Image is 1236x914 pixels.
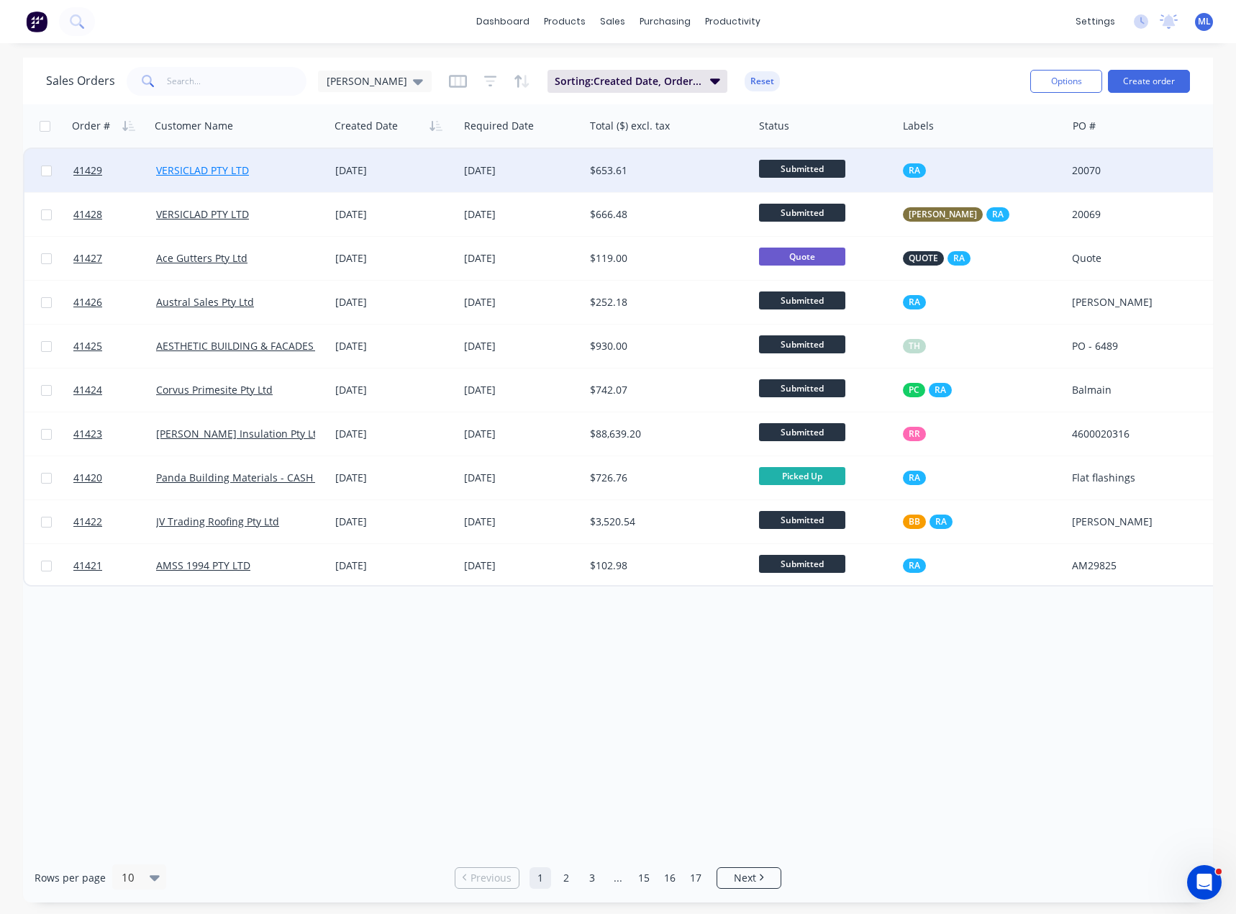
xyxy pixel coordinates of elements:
a: Page 16 [659,867,681,889]
button: BBRA [903,515,953,529]
button: Sorting:Created Date, Order # [547,70,727,93]
button: RA [903,471,926,485]
div: $252.18 [590,295,740,309]
div: $119.00 [590,251,740,266]
div: [PERSON_NAME] [1072,515,1209,529]
span: 41428 [73,207,102,222]
a: Corvus Primesite Pty Ltd [156,383,273,397]
div: [DATE] [464,163,578,178]
div: Created Date [335,119,398,133]
div: [DATE] [464,515,578,529]
a: Page 2 [555,867,577,889]
div: $742.07 [590,383,740,397]
h1: Sales Orders [46,74,115,88]
a: AESTHETIC BUILDING & FACADES PTY LTD [156,339,355,353]
a: 41420 [73,456,156,499]
span: Submitted [759,291,845,309]
button: Options [1030,70,1102,93]
a: 41422 [73,500,156,543]
span: RR [909,427,920,441]
span: 41425 [73,339,102,353]
a: Panda Building Materials - CASH SALE [156,471,339,484]
div: 20070 [1072,163,1209,178]
div: Total ($) excl. tax [590,119,670,133]
span: [PERSON_NAME] [909,207,977,222]
span: Submitted [759,423,845,441]
span: RA [909,558,920,573]
a: 41425 [73,325,156,368]
span: PC [909,383,919,397]
span: BB [909,515,920,529]
img: Factory [26,11,47,32]
a: Page 3 [581,867,603,889]
span: Submitted [759,160,845,178]
button: RA [903,163,926,178]
div: $102.98 [590,558,740,573]
button: QUOTERA [903,251,971,266]
span: Submitted [759,335,845,353]
button: RA [903,295,926,309]
span: Submitted [759,379,845,397]
span: Quote [759,248,845,266]
span: RA [935,515,947,529]
a: 41427 [73,237,156,280]
span: QUOTE [909,251,938,266]
div: [DATE] [335,383,453,397]
div: [DATE] [335,163,453,178]
div: Labels [903,119,934,133]
a: dashboard [469,11,537,32]
div: sales [593,11,632,32]
span: 41422 [73,515,102,529]
div: [DATE] [335,339,453,353]
span: 41426 [73,295,102,309]
button: [PERSON_NAME]RA [903,207,1009,222]
div: $3,520.54 [590,515,740,529]
a: Next page [717,871,781,885]
a: Ace Gutters Pty Ltd [156,251,247,265]
span: RA [953,251,965,266]
a: Page 15 [633,867,655,889]
span: RA [992,207,1004,222]
span: Submitted [759,511,845,529]
span: Sorting: Created Date, Order # [555,74,701,89]
div: [DATE] [464,339,578,353]
a: 41424 [73,368,156,412]
div: productivity [698,11,768,32]
span: 41429 [73,163,102,178]
div: products [537,11,593,32]
div: Order # [72,119,110,133]
span: RA [909,163,920,178]
a: AMSS 1994 PTY LTD [156,558,250,572]
div: [DATE] [464,207,578,222]
div: [DATE] [335,471,453,485]
div: $666.48 [590,207,740,222]
button: TH [903,339,926,353]
div: [DATE] [335,515,453,529]
div: Quote [1072,251,1209,266]
span: 41424 [73,383,102,397]
a: JV Trading Roofing Pty Ltd [156,515,279,528]
div: 20069 [1072,207,1209,222]
div: [DATE] [335,207,453,222]
button: Create order [1108,70,1190,93]
div: [DATE] [464,427,578,441]
div: PO - 6489 [1072,339,1209,353]
div: [DATE] [335,558,453,573]
button: Reset [745,71,780,91]
div: [PERSON_NAME] [1072,295,1209,309]
div: [DATE] [335,427,453,441]
div: $726.76 [590,471,740,485]
a: [PERSON_NAME] Insulation Pty Ltd [156,427,323,440]
a: 41423 [73,412,156,456]
div: AM29825 [1072,558,1209,573]
span: RA [935,383,946,397]
span: 41420 [73,471,102,485]
div: Customer Name [155,119,233,133]
div: settings [1068,11,1122,32]
a: 41421 [73,544,156,587]
span: RA [909,471,920,485]
a: Page 17 [685,867,706,889]
button: PCRA [903,383,952,397]
div: Required Date [464,119,534,133]
div: $88,639.20 [590,427,740,441]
